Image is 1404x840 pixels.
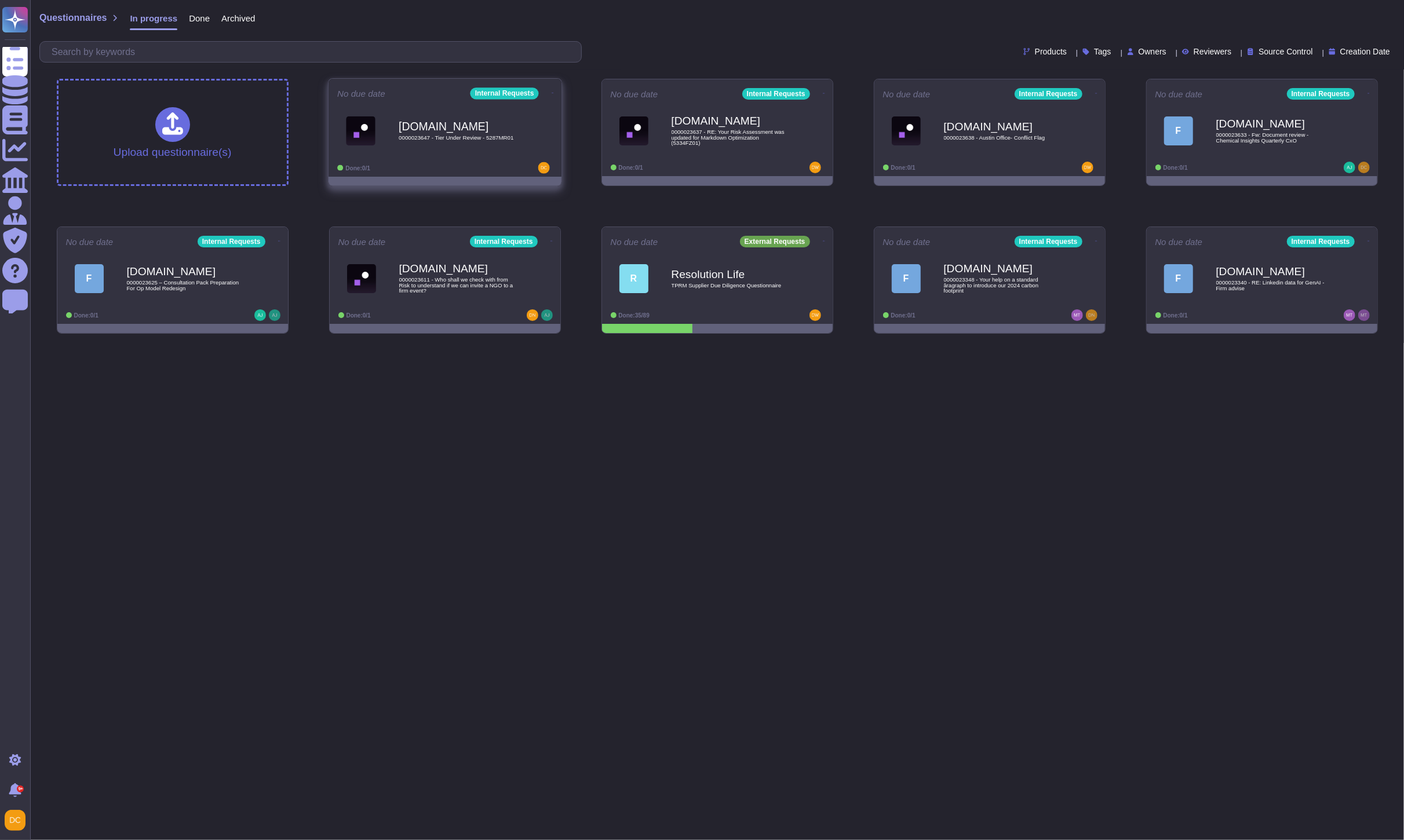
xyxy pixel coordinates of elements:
[346,116,375,145] img: Logo
[742,88,810,100] div: Internal Requests
[619,116,648,145] img: Logo
[1086,309,1097,321] img: user
[1287,88,1355,100] div: Internal Requests
[39,13,107,23] span: Questionnaires
[114,107,232,158] div: Upload questionnaire(s)
[130,14,177,23] span: In progress
[527,309,538,321] img: user
[740,236,810,247] div: External Requests
[944,135,1060,141] span: 0000023638 - Austin Office- Conflict Flag
[66,238,114,246] span: No due date
[5,810,25,831] img: user
[611,90,658,98] span: No due date
[891,165,916,171] span: Done: 0/1
[189,14,210,23] span: Done
[1164,116,1193,145] div: F
[541,309,553,321] img: user
[538,162,549,174] img: user
[337,89,385,98] span: No due date
[883,238,931,246] span: No due date
[399,135,516,141] span: 0000023647 - Tier Under Review - 5287MR01
[883,90,931,98] span: No due date
[221,14,255,23] span: Archived
[17,786,24,792] div: 9+
[198,236,265,247] div: Internal Requests
[127,280,243,291] span: 0000023625 – Consultation Pack Preparation For Op Model Redesign
[1194,48,1231,56] span: Reviewers
[1358,162,1370,173] img: user
[1015,236,1082,247] div: Internal Requests
[2,808,34,833] button: user
[399,120,516,132] b: [DOMAIN_NAME]
[470,87,538,99] div: Internal Requests
[809,309,821,321] img: user
[399,277,515,294] span: 0000023611 - Who shall we check with from Risk to understand if we can invite a NGO to a firm event?
[619,312,650,319] span: Done: 35/89
[338,238,386,246] span: No due date
[1082,162,1093,173] img: user
[347,312,371,319] span: Done: 0/1
[1358,309,1370,321] img: user
[809,162,821,173] img: user
[399,263,515,274] b: [DOMAIN_NAME]
[672,129,787,146] span: 0000023637 - RE: Your Risk Assessment was updated for Markdown Optimization (5334FZ01)
[1216,132,1332,143] span: 0000023633 - Fw: Document review - Chemical Insights Quarterly CxO
[1164,264,1193,293] div: F
[1071,309,1083,321] img: user
[74,312,99,319] span: Done: 0/1
[619,264,648,293] div: R
[944,277,1060,294] span: 0000023348 - Your help on a standard âragraph to introduce our 2024 carbon footprint
[46,42,581,62] input: Search by keywords
[1216,280,1332,291] span: 0000023340 - RE: Linkedin data for GenAI - Firm advise
[1344,309,1355,321] img: user
[1216,266,1332,277] b: [DOMAIN_NAME]
[944,263,1060,274] b: [DOMAIN_NAME]
[127,266,243,277] b: [DOMAIN_NAME]
[75,264,104,293] div: F
[1259,48,1312,56] span: Source Control
[1340,48,1390,56] span: Creation Date
[1344,162,1355,173] img: user
[891,312,916,319] span: Done: 0/1
[347,264,376,293] img: Logo
[619,165,643,171] span: Done: 0/1
[1139,48,1166,56] span: Owners
[1164,165,1188,171] span: Done: 0/1
[944,121,1060,132] b: [DOMAIN_NAME]
[345,165,370,171] span: Done: 0/1
[1094,48,1111,56] span: Tags
[1155,238,1203,246] span: No due date
[1015,88,1082,100] div: Internal Requests
[672,269,787,280] b: Resolution Life
[470,236,538,247] div: Internal Requests
[1216,118,1332,129] b: [DOMAIN_NAME]
[892,264,921,293] div: F
[611,238,658,246] span: No due date
[1164,312,1188,319] span: Done: 0/1
[269,309,280,321] img: user
[672,115,787,126] b: [DOMAIN_NAME]
[1287,236,1355,247] div: Internal Requests
[892,116,921,145] img: Logo
[254,309,266,321] img: user
[672,283,787,288] span: TPRM Supplier Due Diligence Questionnaire
[1035,48,1067,56] span: Products
[1155,90,1203,98] span: No due date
